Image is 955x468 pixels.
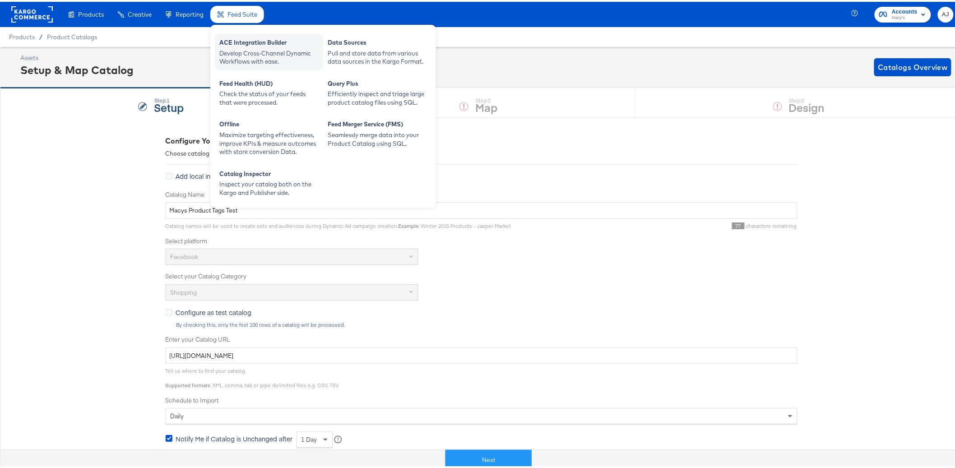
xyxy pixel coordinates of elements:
[78,9,104,16] span: Products
[171,287,197,295] span: Shopping
[35,32,47,39] span: /
[128,9,152,16] span: Creative
[892,5,918,15] span: Accounts
[301,434,317,442] span: 1 day
[47,32,97,39] a: Product Catalogs
[878,59,948,72] span: Catalogs Overview
[166,380,211,387] strong: Supported formats
[166,148,797,156] div: Choose catalog type, enter your catalog URL and then name your catalog.
[166,366,339,387] span: Tell us where to find your catalog. : XML, comma, tab or pipe delimited files e.g. CSV, TSV.
[875,5,931,21] button: AccountsMacy's
[176,432,293,441] span: Notify Me if Catalog is Unchanged after
[171,251,199,259] span: Facebook
[227,9,257,16] span: Feed Suite
[941,8,950,18] span: AJ
[176,170,233,179] span: Add local inventory
[892,13,918,20] span: Macy's
[938,5,954,21] button: AJ
[154,96,184,102] div: Step: 1
[399,221,419,227] strong: Example
[166,189,797,197] label: Catalog Name
[176,306,252,315] span: Configure as test catalog
[154,98,184,113] strong: Setup
[166,221,511,227] span: Catalog names will be used to create sets and audiences during Dynamic Ad campaign creation. : Wi...
[166,270,797,279] label: Select your Catalog Category
[511,221,797,228] div: characters remaining
[874,56,951,74] button: Catalogs Overview
[166,346,797,362] input: Enter Catalog URL, e.g. http://www.example.com/products.xml
[166,394,797,403] label: Schedule to Import
[732,221,745,227] span: 77
[166,134,797,144] div: Configure Your Catalog Settings
[20,52,134,60] div: Assets
[166,235,797,244] label: Select platform
[171,410,184,418] span: daily
[166,200,797,217] input: Name your catalog e.g. My Dynamic Product Catalog
[166,334,797,342] label: Enter your Catalog URL
[176,9,204,16] span: Reporting
[176,320,797,326] div: By checking this, only the first 100 rows of a catalog will be processed.
[9,32,35,39] span: Products
[20,60,134,76] div: Setup & Map Catalog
